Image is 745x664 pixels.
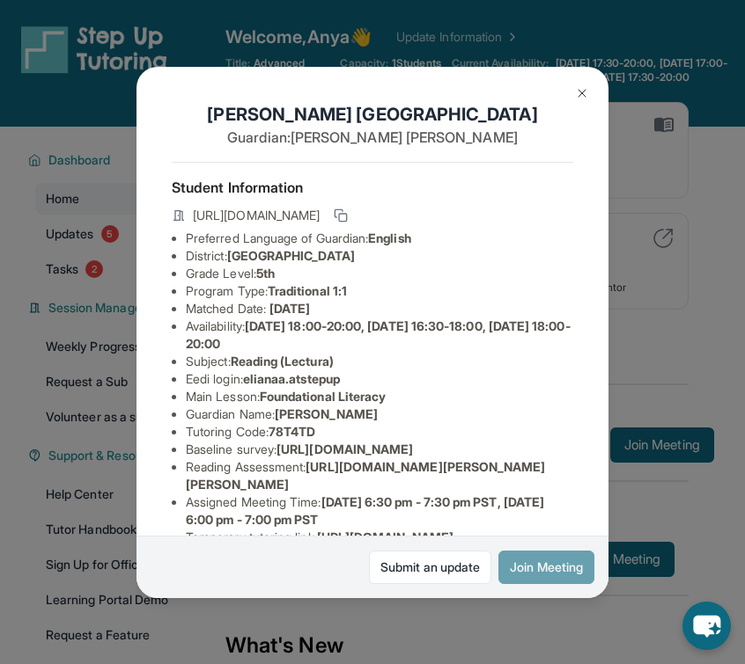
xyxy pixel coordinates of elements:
li: Matched Date: [186,300,573,317]
li: District: [186,247,573,265]
li: Preferred Language of Guardian: [186,230,573,247]
p: Guardian: [PERSON_NAME] [PERSON_NAME] [172,127,573,148]
span: 78T4TD [269,424,315,439]
span: [DATE] [269,301,310,316]
span: [GEOGRAPHIC_DATA] [227,248,355,263]
li: Baseline survey : [186,441,573,458]
a: Submit an update [369,551,491,584]
li: Main Lesson : [186,388,573,405]
button: Copy link [330,205,351,226]
h1: [PERSON_NAME] [GEOGRAPHIC_DATA] [172,102,573,127]
span: elianaa.atstepup [243,371,340,386]
span: [URL][DOMAIN_NAME] [317,529,454,544]
span: [URL][DOMAIN_NAME] [193,207,320,224]
li: Program Type: [186,282,573,300]
li: Reading Assessment : [186,458,573,493]
span: Foundational Literacy [260,389,386,404]
li: Subject : [186,353,573,370]
span: [URL][DOMAIN_NAME][PERSON_NAME][PERSON_NAME] [186,459,546,492]
li: Assigned Meeting Time : [186,493,573,529]
h4: Student Information [172,177,573,198]
span: [DATE] 6:30 pm - 7:30 pm PST, [DATE] 6:00 pm - 7:00 pm PST [186,494,544,527]
li: Tutoring Code : [186,423,573,441]
button: chat-button [682,602,731,650]
li: Guardian Name : [186,405,573,423]
li: Temporary tutoring link : [186,529,573,546]
span: 5th [256,266,275,281]
span: [URL][DOMAIN_NAME] [277,441,413,456]
li: Eedi login : [186,370,573,388]
span: English [368,230,411,245]
span: [DATE] 18:00-20:00, [DATE] 16:30-18:00, [DATE] 18:00-20:00 [186,318,571,351]
span: Traditional 1:1 [268,283,347,298]
img: Close Icon [575,86,589,100]
li: Availability: [186,317,573,353]
span: [PERSON_NAME] [275,406,378,421]
span: Reading (Lectura) [231,354,334,368]
li: Grade Level: [186,265,573,282]
button: Join Meeting [498,551,594,584]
